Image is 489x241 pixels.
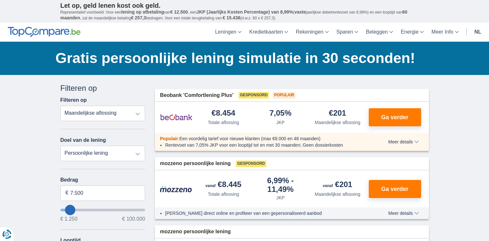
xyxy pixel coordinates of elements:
[197,9,293,15] span: JKP (Jaarlijks Kosten Percentage) van 8,99%
[160,136,178,141] span: Populair
[179,136,321,141] span: Een voordelig tarief voor nieuwe klanten (max €8.000 en 48 maanden)
[333,23,362,42] a: Sparen
[270,109,292,118] div: 7,05%
[292,23,332,42] a: Rekeningen
[121,9,164,15] span: lening op afbetaling
[223,15,240,20] span: € 15.438
[60,83,145,94] div: Filteren op
[383,139,423,144] button: Meer details
[206,181,241,190] div: €8.445
[369,180,421,198] button: Ga verder
[315,191,360,197] div: Maandelijkse aflossing
[236,161,266,167] span: Gesponsord
[239,92,269,99] span: Gesponsord
[60,216,78,222] span: € 1.250
[160,228,231,236] span: mozzeno persoonlijke lening
[60,9,429,21] p: Representatief voorbeeld: Voor een van , een ( jaarlijkse debetrentevoet van 8,99%) en een loopti...
[60,2,429,9] p: Let op, geld lenen kost ook geld.
[208,119,239,126] div: Totale aflossing
[60,137,106,143] label: Doel van de lening
[276,194,285,201] div: JKP
[60,209,145,211] input: wantToBorrow
[160,92,233,99] span: Beobank 'Comfortlening Plus'
[294,9,306,15] span: vaste
[165,210,365,216] li: [PERSON_NAME] direct online en profiteer van een gepersonaliseerd aanbod
[66,189,69,197] span: €
[329,109,346,118] div: €201
[388,211,419,215] span: Meer details
[381,186,408,192] span: Ga verder
[273,92,295,99] span: Populair
[165,142,365,148] li: Rentevoet van 7,05% JKP voor een looptijd tot en met 30 maanden; Geen dossierkosten
[388,140,419,144] span: Meer details
[276,119,285,126] div: JKP
[131,15,146,20] span: € 257,3
[211,23,245,42] a: Leningen
[155,135,370,142] div: :
[383,211,423,216] button: Meer details
[160,185,192,193] img: product.pl.alt Mozzeno
[122,216,145,222] span: € 100.000
[56,48,429,68] h1: Gratis persoonlijke lening simulatie in 30 seconden!
[170,9,188,15] span: € 12.500
[60,9,408,20] span: 60 maanden
[255,177,307,193] div: 6,99%
[362,23,397,42] a: Beleggen
[369,108,421,126] button: Ga verder
[315,119,360,126] div: Maandelijkse aflossing
[208,191,239,197] div: Totale aflossing
[323,181,352,190] div: €201
[245,23,292,42] a: Kredietkaarten
[160,109,192,125] img: product.pl.alt Beobank
[160,160,231,167] span: mozzeno persoonlijke lening
[8,27,80,37] img: TopCompare
[397,23,428,42] a: Energie
[471,23,485,42] a: nl
[381,114,408,120] span: Ga verder
[60,177,145,183] label: Bedrag
[212,109,235,118] div: €8.454
[60,97,87,103] label: Filteren op
[428,23,462,42] a: Meer Info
